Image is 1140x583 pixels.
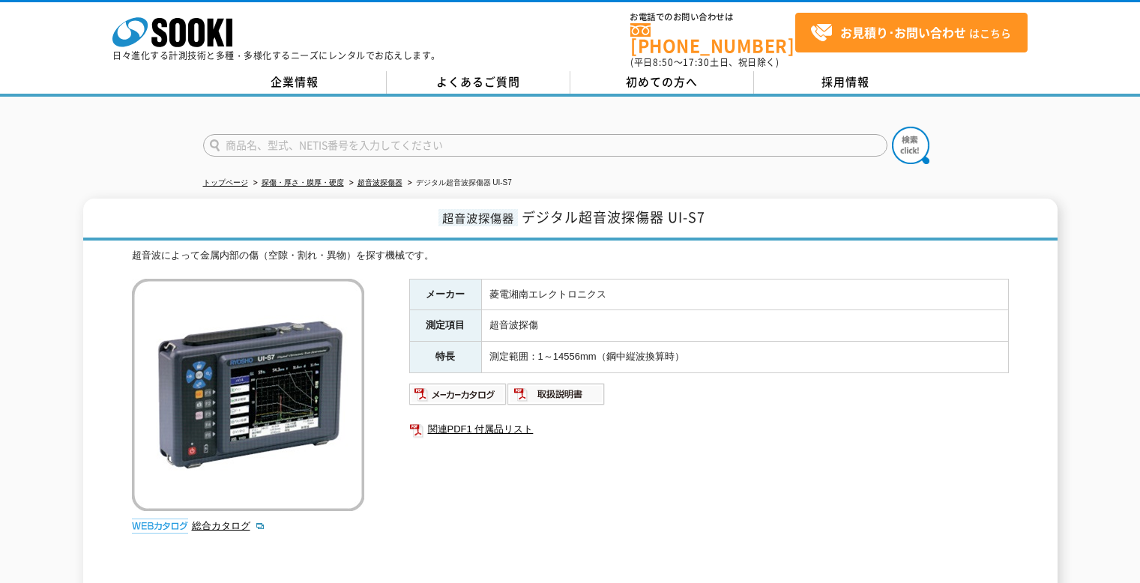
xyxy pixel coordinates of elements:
img: メーカーカタログ [409,382,507,406]
a: よくあるご質問 [387,71,570,94]
span: デジタル超音波探傷器 UI-S7 [522,207,705,227]
a: 超音波探傷器 [358,178,402,187]
td: 測定範囲：1～14556mm（鋼中縦波換算時） [481,342,1008,373]
td: 超音波探傷 [481,310,1008,342]
li: デジタル超音波探傷器 UI-S7 [405,175,512,191]
strong: お見積り･お問い合わせ [840,23,966,41]
a: [PHONE_NUMBER] [630,23,795,54]
img: btn_search.png [892,127,929,164]
a: メーカーカタログ [409,392,507,403]
img: デジタル超音波探傷器 UI-S7 [132,279,364,511]
a: 企業情報 [203,71,387,94]
div: 超音波によって金属内部の傷（空隙・割れ・異物）を探す機械です。 [132,248,1009,264]
a: 総合カタログ [192,520,265,531]
span: はこちら [810,22,1011,44]
span: 初めての方へ [626,73,698,90]
a: 初めての方へ [570,71,754,94]
a: トップページ [203,178,248,187]
span: お電話でのお問い合わせは [630,13,795,22]
span: (平日 ～ 土日、祝日除く) [630,55,779,69]
a: 探傷・厚さ・膜厚・硬度 [262,178,344,187]
th: 特長 [409,342,481,373]
img: 取扱説明書 [507,382,606,406]
input: 商品名、型式、NETIS番号を入力してください [203,134,887,157]
img: webカタログ [132,519,188,534]
span: 17:30 [683,55,710,69]
p: 日々進化する計測技術と多種・多様化するニーズにレンタルでお応えします。 [112,51,441,60]
td: 菱電湘南エレクトロニクス [481,279,1008,310]
span: 8:50 [653,55,674,69]
a: 採用情報 [754,71,938,94]
th: 測定項目 [409,310,481,342]
a: 関連PDF1 付属品リスト [409,420,1009,439]
th: メーカー [409,279,481,310]
span: 超音波探傷器 [438,209,518,226]
a: お見積り･お問い合わせはこちら [795,13,1028,52]
a: 取扱説明書 [507,392,606,403]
